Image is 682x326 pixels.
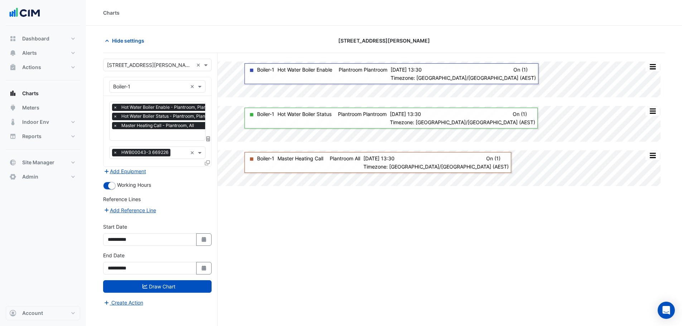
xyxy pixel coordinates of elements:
[338,37,430,44] span: [STREET_ADDRESS][PERSON_NAME]
[6,115,80,129] button: Indoor Env
[6,129,80,143] button: Reports
[6,155,80,170] button: Site Manager
[103,195,141,203] label: Reference Lines
[112,149,118,156] span: ×
[120,149,170,156] span: HWB00043-3 669226
[103,280,212,293] button: Draw Chart
[9,118,16,126] app-icon: Indoor Env
[120,113,219,120] span: Hot Water Boiler Status - Plantroom, Plantroom
[103,223,127,230] label: Start Date
[658,302,675,319] div: Open Intercom Messenger
[6,306,80,320] button: Account
[103,167,146,175] button: Add Equipment
[22,118,49,126] span: Indoor Env
[22,49,37,57] span: Alerts
[112,122,118,129] span: ×
[22,64,41,71] span: Actions
[9,104,16,111] app-icon: Meters
[645,107,660,116] button: More Options
[120,104,220,111] span: Hot Water Boiler Enable - Plantroom, Plantroom
[22,173,38,180] span: Admin
[201,237,207,243] fa-icon: Select Date
[9,64,16,71] app-icon: Actions
[120,122,196,129] span: Master Heating Call - Plantroom, All
[9,90,16,97] app-icon: Charts
[22,35,49,42] span: Dashboard
[645,62,660,71] button: More Options
[201,265,207,271] fa-icon: Select Date
[190,149,196,156] span: Clear
[6,86,80,101] button: Charts
[103,9,120,16] div: Charts
[22,133,42,140] span: Reports
[6,46,80,60] button: Alerts
[205,160,210,166] span: Clone Favourites and Tasks from this Equipment to other Equipment
[190,83,196,90] span: Clear
[22,310,43,317] span: Account
[6,101,80,115] button: Meters
[6,60,80,74] button: Actions
[6,170,80,184] button: Admin
[9,49,16,57] app-icon: Alerts
[22,90,39,97] span: Charts
[645,151,660,160] button: More Options
[22,159,54,166] span: Site Manager
[117,182,151,188] span: Working Hours
[103,252,125,259] label: End Date
[6,31,80,46] button: Dashboard
[9,6,41,20] img: Company Logo
[9,173,16,180] app-icon: Admin
[9,133,16,140] app-icon: Reports
[9,159,16,166] app-icon: Site Manager
[9,35,16,42] app-icon: Dashboard
[103,298,144,307] button: Create Action
[112,113,118,120] span: ×
[103,206,156,214] button: Add Reference Line
[196,61,202,69] span: Clear
[205,136,212,142] span: Choose Function
[112,37,144,44] span: Hide settings
[112,104,118,111] span: ×
[22,104,39,111] span: Meters
[103,34,149,47] button: Hide settings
